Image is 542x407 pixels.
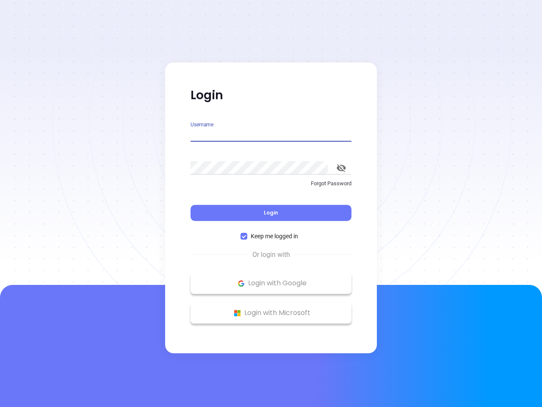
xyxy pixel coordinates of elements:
[331,158,351,178] button: toggle password visibility
[264,209,278,216] span: Login
[191,205,351,221] button: Login
[247,231,301,241] span: Keep me logged in
[191,88,351,103] p: Login
[232,308,243,318] img: Microsoft Logo
[248,250,294,260] span: Or login with
[195,307,347,319] p: Login with Microsoft
[191,179,351,195] a: Forgot Password
[191,122,213,127] label: Username
[191,302,351,323] button: Microsoft Logo Login with Microsoft
[191,273,351,294] button: Google Logo Login with Google
[195,277,347,290] p: Login with Google
[236,278,246,289] img: Google Logo
[191,179,351,188] p: Forgot Password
